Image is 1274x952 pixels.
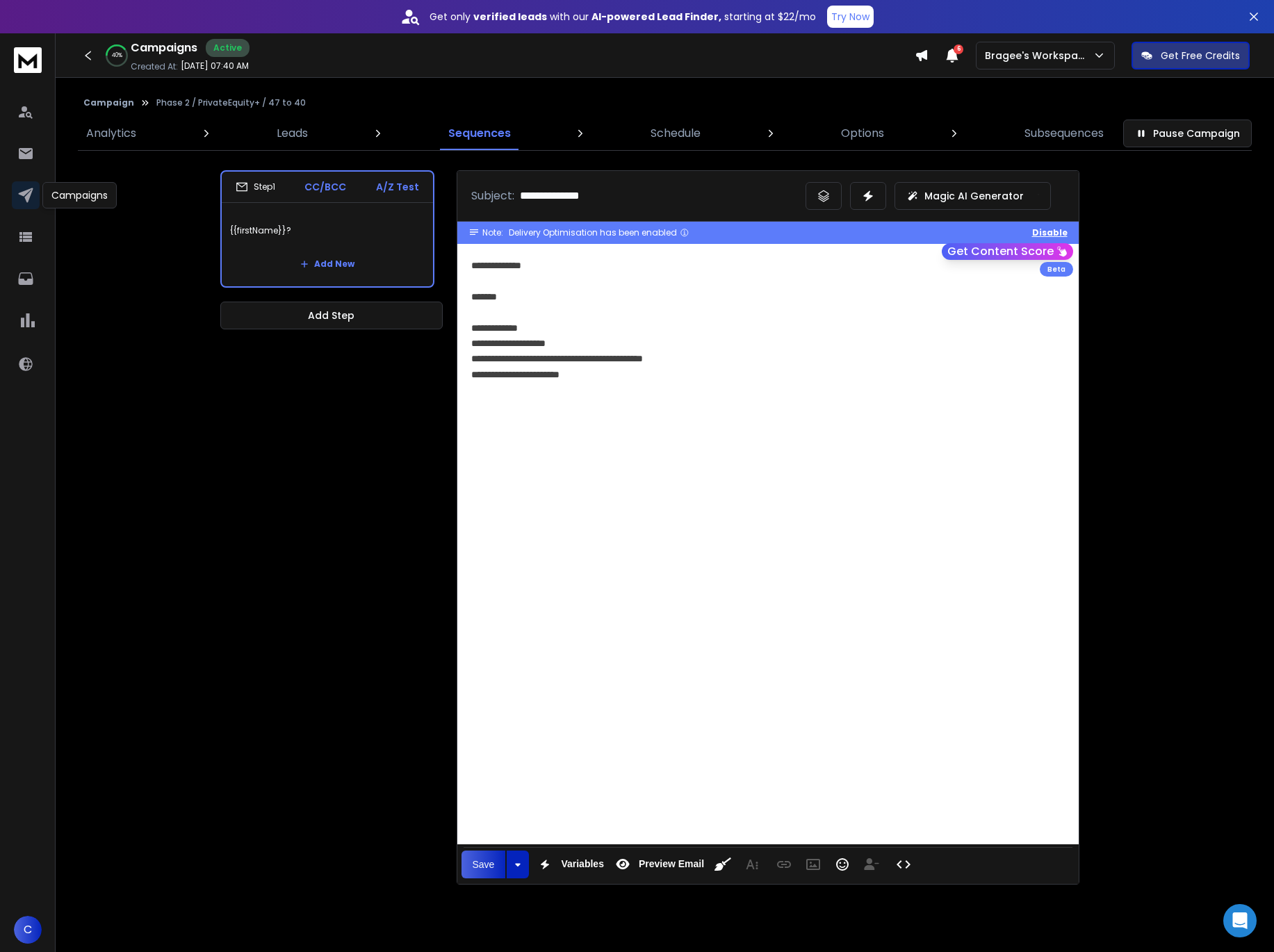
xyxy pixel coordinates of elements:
[509,227,689,238] div: Delivery Optimisation has been enabled
[181,60,249,72] p: [DATE] 07:40 AM
[131,40,197,56] h1: Campaigns
[1016,117,1112,150] a: Subsequences
[1132,42,1250,69] button: Get Free Credits
[1223,904,1257,937] div: Open Intercom Messenger
[42,182,117,208] div: Campaigns
[890,851,917,878] button: Code View
[289,250,366,278] button: Add New
[14,916,42,944] button: C
[220,302,443,329] button: Add Step
[112,51,122,60] p: 40 %
[1032,227,1068,238] button: Disable
[532,851,607,878] button: Variables
[651,125,701,142] p: Schedule
[739,851,765,878] button: More Text
[14,47,42,73] img: logo
[1040,262,1073,277] div: Beta
[829,851,856,878] button: Emoticons
[206,39,250,57] div: Active
[942,243,1073,260] button: Get Content Score
[833,117,892,150] a: Options
[471,188,514,204] p: Subject:
[277,125,308,142] p: Leads
[841,125,884,142] p: Options
[800,851,826,878] button: Insert Image (Ctrl+P)
[858,851,885,878] button: Insert Unsubscribe Link
[482,227,503,238] span: Note:
[220,170,434,288] li: Step1CC/BCCA/Z Test{{firstName}}?Add New
[462,851,506,878] button: Save
[771,851,797,878] button: Insert Link (Ctrl+K)
[610,851,707,878] button: Preview Email
[895,182,1051,210] button: Magic AI Generator
[268,117,316,150] a: Leads
[131,61,178,72] p: Created At:
[83,97,134,108] button: Campaign
[156,97,306,108] p: Phase 2 / PrivateEquity+ / 47 to 40
[954,44,963,54] span: 6
[304,180,346,194] p: CC/BCC
[827,6,874,28] button: Try Now
[636,858,707,870] span: Preview Email
[86,125,136,142] p: Analytics
[448,125,511,142] p: Sequences
[642,117,709,150] a: Schedule
[440,117,519,150] a: Sequences
[591,10,721,24] strong: AI-powered Lead Finder,
[558,858,607,870] span: Variables
[78,117,145,150] a: Analytics
[236,181,275,193] div: Step 1
[376,180,419,194] p: A/Z Test
[831,10,869,24] p: Try Now
[924,189,1024,203] p: Magic AI Generator
[1161,49,1240,63] p: Get Free Credits
[985,49,1093,63] p: Bragee's Workspace
[1024,125,1104,142] p: Subsequences
[710,851,736,878] button: Clean HTML
[430,10,816,24] p: Get only with our starting at $22/mo
[230,211,425,250] p: {{firstName}}?
[473,10,547,24] strong: verified leads
[1123,120,1252,147] button: Pause Campaign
